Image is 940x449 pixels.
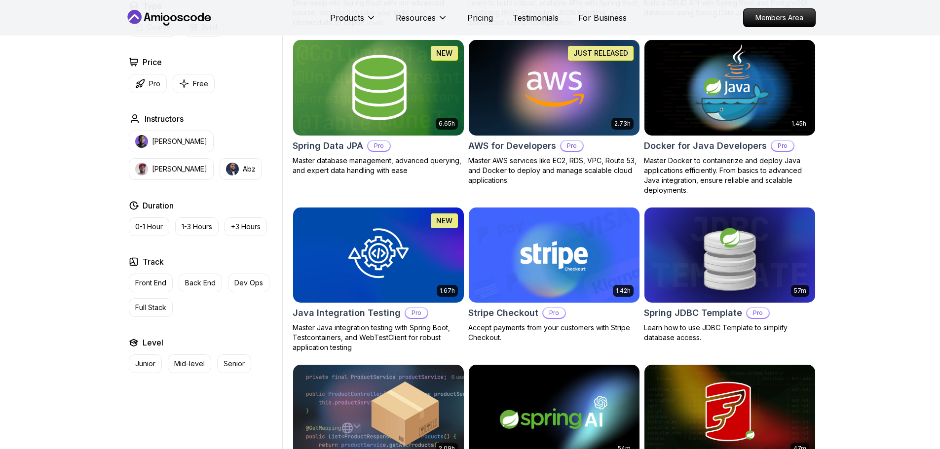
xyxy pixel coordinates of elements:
[143,56,162,68] h2: Price
[143,200,174,211] h2: Duration
[293,39,464,175] a: Spring Data JPA card6.65hNEWSpring Data JPAProMaster database management, advanced querying, and ...
[747,308,769,318] p: Pro
[217,354,251,373] button: Senior
[468,156,640,185] p: Master AWS services like EC2, RDS, VPC, Route 53, and Docker to deploy and manage scalable cloud ...
[644,207,815,303] img: Spring JDBC Template card
[644,306,742,320] h2: Spring JDBC Template
[129,217,169,236] button: 0-1 Hour
[396,12,448,32] button: Resources
[578,12,627,24] a: For Business
[330,12,376,32] button: Products
[396,12,436,24] p: Resources
[644,139,767,153] h2: Docker for Java Developers
[135,163,148,175] img: instructor img
[467,12,493,24] a: Pricing
[168,354,211,373] button: Mid-level
[439,120,455,128] p: 6.65h
[226,163,239,175] img: instructor img
[129,158,214,180] button: instructor img[PERSON_NAME]
[129,131,214,152] button: instructor img[PERSON_NAME]
[772,141,793,151] p: Pro
[135,135,148,148] img: instructor img
[293,207,464,303] img: Java Integration Testing card
[468,207,640,343] a: Stripe Checkout card1.42hStripe CheckoutProAccept payments from your customers with Stripe Checkout.
[468,39,640,185] a: AWS for Developers card2.73hJUST RELEASEDAWS for DevelopersProMaster AWS services like EC2, RDS, ...
[644,40,815,136] img: Docker for Java Developers card
[543,308,565,318] p: Pro
[644,156,816,195] p: Master Docker to containerize and deploy Java applications efficiently. From basics to advanced J...
[293,207,464,353] a: Java Integration Testing card1.67hNEWJava Integration TestingProMaster Java integration testing w...
[182,222,212,232] p: 1-3 Hours
[179,274,222,292] button: Back End
[173,74,215,93] button: Free
[135,303,166,312] p: Full Stack
[293,323,464,352] p: Master Java integration testing with Spring Boot, Testcontainers, and WebTestClient for robust ap...
[440,287,455,295] p: 1.67h
[143,256,164,268] h2: Track
[129,354,162,373] button: Junior
[228,274,269,292] button: Dev Ops
[561,141,583,151] p: Pro
[174,359,205,369] p: Mid-level
[243,164,256,174] p: Abz
[614,120,631,128] p: 2.73h
[791,120,806,128] p: 1.45h
[743,8,816,27] a: Members Area
[293,306,401,320] h2: Java Integration Testing
[129,298,173,317] button: Full Stack
[644,323,816,343] p: Learn how to use JDBC Template to simplify database access.
[644,207,816,343] a: Spring JDBC Template card57mSpring JDBC TemplateProLearn how to use JDBC Template to simplify dat...
[231,222,261,232] p: +3 Hours
[135,278,166,288] p: Front End
[406,308,427,318] p: Pro
[149,79,160,89] p: Pro
[129,74,167,93] button: Pro
[234,278,263,288] p: Dev Ops
[185,278,216,288] p: Back End
[468,323,640,343] p: Accept payments from your customers with Stripe Checkout.
[794,287,806,295] p: 57m
[468,306,538,320] h2: Stripe Checkout
[224,359,245,369] p: Senior
[175,217,219,236] button: 1-3 Hours
[368,141,390,151] p: Pro
[468,139,556,153] h2: AWS for Developers
[129,274,173,292] button: Front End
[293,156,464,175] p: Master database management, advanced querying, and expert data handling with ease
[135,359,155,369] p: Junior
[573,48,628,58] p: JUST RELEASED
[644,39,816,195] a: Docker for Java Developers card1.45hDocker for Java DevelopersProMaster Docker to containerize an...
[513,12,559,24] a: Testimonials
[330,12,364,24] p: Products
[220,158,262,180] button: instructor imgAbz
[152,137,207,146] p: [PERSON_NAME]
[436,216,452,226] p: NEW
[145,113,184,125] h2: Instructors
[469,40,639,136] img: AWS for Developers card
[616,287,631,295] p: 1.42h
[152,164,207,174] p: [PERSON_NAME]
[225,217,267,236] button: +3 Hours
[135,222,163,232] p: 0-1 Hour
[193,79,208,89] p: Free
[143,337,163,348] h2: Level
[436,48,452,58] p: NEW
[744,9,815,27] p: Members Area
[293,40,464,136] img: Spring Data JPA card
[293,139,363,153] h2: Spring Data JPA
[469,207,639,303] img: Stripe Checkout card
